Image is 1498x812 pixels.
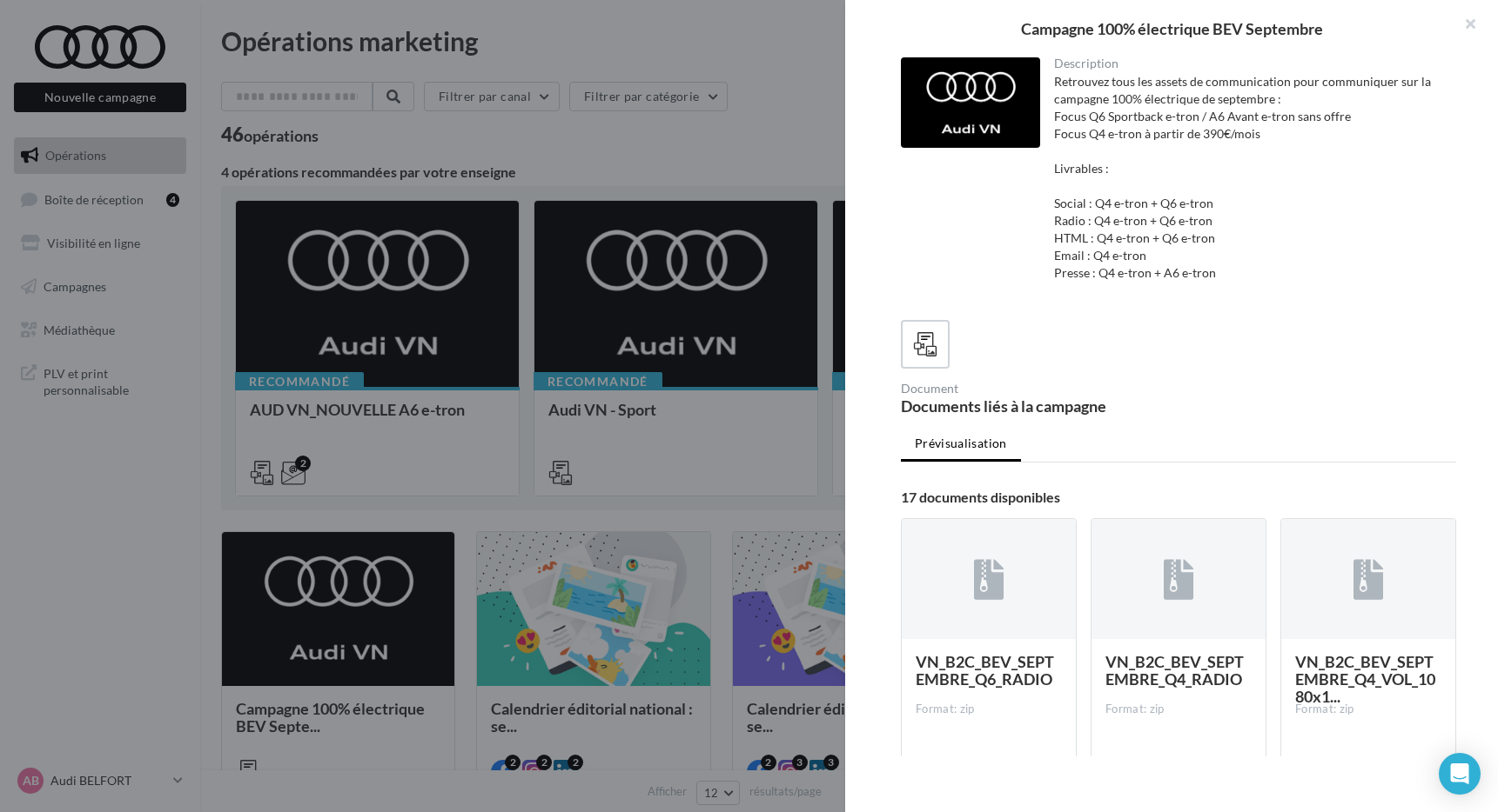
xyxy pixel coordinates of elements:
[1105,702,1252,717] div: Format: zip
[1439,753,1481,795] div: Open Intercom Messenger
[901,383,1172,395] div: Document
[916,702,1062,717] div: Format: zip
[901,490,1456,504] div: 17 documents disponibles
[1054,57,1443,70] div: Description
[1295,702,1441,717] div: Format: zip
[916,652,1054,689] span: VN_B2C_BEV_SEPTEMBRE_Q6_RADIO
[1295,652,1435,706] span: VN_B2C_BEV_SEPTEMBRE_Q4_VOL_1080x1...
[873,21,1470,37] div: Campagne 100% électrique BEV Septembre
[1105,652,1244,689] span: VN_B2C_BEV_SEPTEMBRE_Q4_RADIO
[901,398,1172,414] div: Documents liés à la campagne
[1054,73,1443,299] div: Retrouvez tous les assets de communication pour communiquer sur la campagne 100% électrique de se...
